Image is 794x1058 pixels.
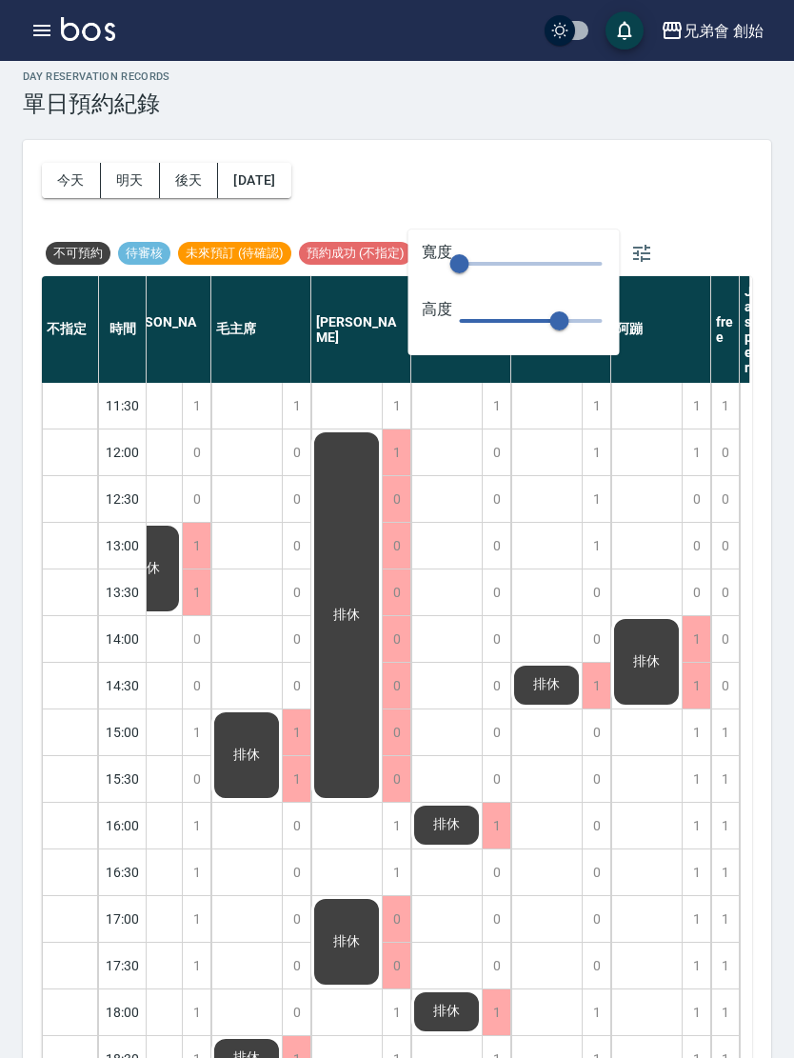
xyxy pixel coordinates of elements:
div: 可預約人數:1 [739,476,740,522]
div: 1 [711,383,739,429]
div: 1 [582,523,610,569]
button: [DATE] [218,163,290,198]
div: 0 [282,476,310,522]
div: 1 [182,383,210,429]
button: 兄弟會 創始 [653,11,771,50]
div: 1 [182,709,210,755]
span: 待審核 [118,245,170,262]
div: free [711,276,740,383]
div: 1 [582,476,610,522]
span: 排休 [529,676,564,693]
div: 0 [711,616,739,662]
div: 17:00 [99,895,147,942]
div: 0 [711,476,739,522]
div: 1 [711,896,739,942]
div: 0 [582,803,610,848]
div: 時間 [99,276,147,383]
div: 1 [682,849,710,895]
div: 可預約人數:1 [739,849,740,895]
div: 0 [182,756,210,802]
div: 0 [382,943,410,988]
div: 0 [282,616,310,662]
div: 1 [711,756,739,802]
div: 0 [182,616,210,662]
div: 0 [582,709,610,755]
div: 0 [582,943,610,988]
div: 16:30 [99,848,147,895]
div: 16:00 [99,802,147,848]
div: 0 [282,849,310,895]
div: 兄弟會 創始 [684,19,764,43]
div: 1 [482,383,510,429]
div: 0 [282,569,310,615]
div: 0 [482,523,510,569]
div: 0 [582,896,610,942]
div: 0 [382,709,410,755]
div: 可預約人數:1 [739,756,740,802]
div: 可預約人數:1 [739,523,740,569]
h3: 單日預約紀錄 [23,90,170,117]
div: 0 [582,756,610,802]
span: 未來預訂 (待確認) [178,245,291,262]
div: [PERSON_NAME] [311,276,411,383]
span: 排休 [429,1003,464,1020]
div: 1 [682,663,710,709]
div: 12:30 [99,475,147,522]
div: 阿蹦 [611,276,711,383]
div: 1 [182,569,210,615]
div: 1 [382,989,410,1035]
span: 排休 [229,747,264,764]
div: 15:00 [99,709,147,755]
button: 今天 [42,163,101,198]
span: 寬度 [422,243,452,285]
div: 1 [582,383,610,429]
div: 0 [382,616,410,662]
div: 0 [282,523,310,569]
div: 0 [382,523,410,569]
div: 17:30 [99,942,147,988]
div: 1 [182,523,210,569]
div: 0 [282,663,310,709]
div: 1 [182,896,210,942]
div: 1 [682,616,710,662]
div: 1 [182,849,210,895]
div: 0 [482,476,510,522]
span: 排休 [629,653,664,670]
button: save [605,11,644,50]
div: 1 [182,989,210,1035]
div: 毛主席 [211,276,311,383]
div: 1 [582,663,610,709]
div: 0 [482,663,510,709]
div: 0 [682,523,710,569]
div: 13:00 [99,522,147,569]
div: 0 [711,663,739,709]
div: 13:30 [99,569,147,615]
div: 0 [382,896,410,942]
div: 可預約人數:1 [739,709,740,755]
span: 排休 [129,560,164,577]
div: 0 [682,476,710,522]
div: 14:00 [99,615,147,662]
div: 1 [382,383,410,429]
div: 1 [382,429,410,475]
button: 明天 [101,163,160,198]
div: 0 [382,569,410,615]
div: 0 [282,803,310,848]
div: 0 [482,849,510,895]
div: 14:30 [99,662,147,709]
div: 1 [382,849,410,895]
div: 0 [482,709,510,755]
div: 0 [711,523,739,569]
div: 0 [382,756,410,802]
div: 0 [182,663,210,709]
div: 0 [282,943,310,988]
div: 15:30 [99,755,147,802]
img: Logo [61,17,115,41]
div: 可預約人數:1 [739,569,740,615]
div: 1 [711,943,739,988]
div: 0 [282,896,310,942]
div: 1 [682,943,710,988]
div: 0 [382,476,410,522]
div: 18:00 [99,988,147,1035]
div: 1 [382,803,410,848]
